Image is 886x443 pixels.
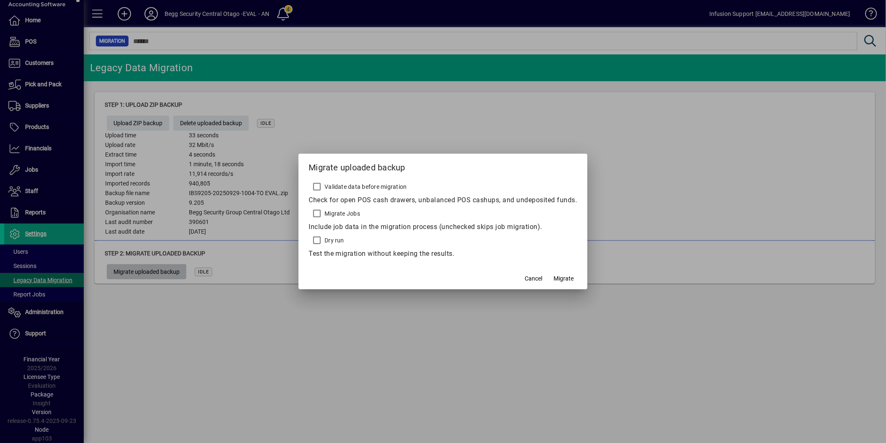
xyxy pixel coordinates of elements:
mat-hint: Include job data in the migration process (unchecked skips job migration). [309,223,542,231]
span: Migrate [554,274,574,283]
mat-hint: Check for open POS cash drawers, unbalanced POS cashups, and undeposited funds. [309,196,577,204]
mat-hint: Test the migration without keeping the results. [309,250,455,258]
button: Cancel [520,271,547,286]
span: Cancel [525,274,543,283]
label: Migrate Jobs [323,209,360,218]
label: Validate data before migration [323,183,407,191]
label: Dry run [323,236,344,245]
h2: Migrate uploaded backup [299,154,587,178]
button: Migrate [551,271,577,286]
